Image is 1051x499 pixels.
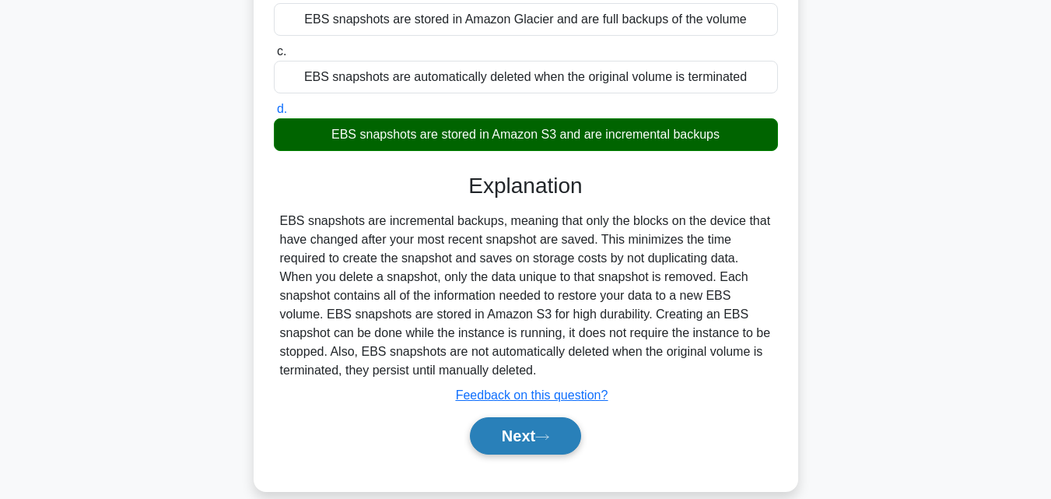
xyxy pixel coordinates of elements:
div: EBS snapshots are automatically deleted when the original volume is terminated [274,61,778,93]
h3: Explanation [283,173,769,199]
div: EBS snapshots are stored in Amazon Glacier and are full backups of the volume [274,3,778,36]
span: d. [277,102,287,115]
button: Next [470,417,581,455]
div: EBS snapshots are incremental backups, meaning that only the blocks on the device that have chang... [280,212,772,380]
div: EBS snapshots are stored in Amazon S3 and are incremental backups [274,118,778,151]
span: c. [277,44,286,58]
a: Feedback on this question? [456,388,608,402]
